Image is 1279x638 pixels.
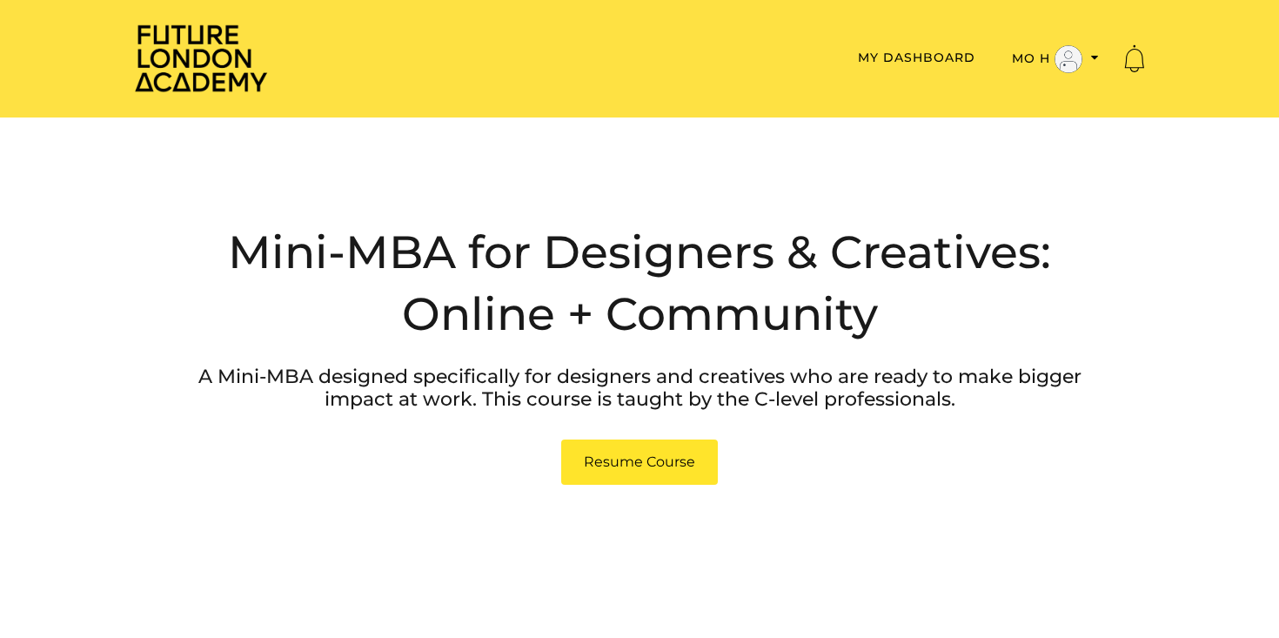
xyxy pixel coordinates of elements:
[131,23,271,93] img: Home Page
[858,50,975,65] a: My Dashboard
[182,366,1096,412] p: A Mini-MBA designed specifically for designers and creatives who are ready to make bigger impact ...
[182,222,1096,344] h2: Mini-MBA for Designers & Creatives: Online + Community
[561,440,718,485] a: Resume Course
[1007,44,1104,74] button: Toggle menu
